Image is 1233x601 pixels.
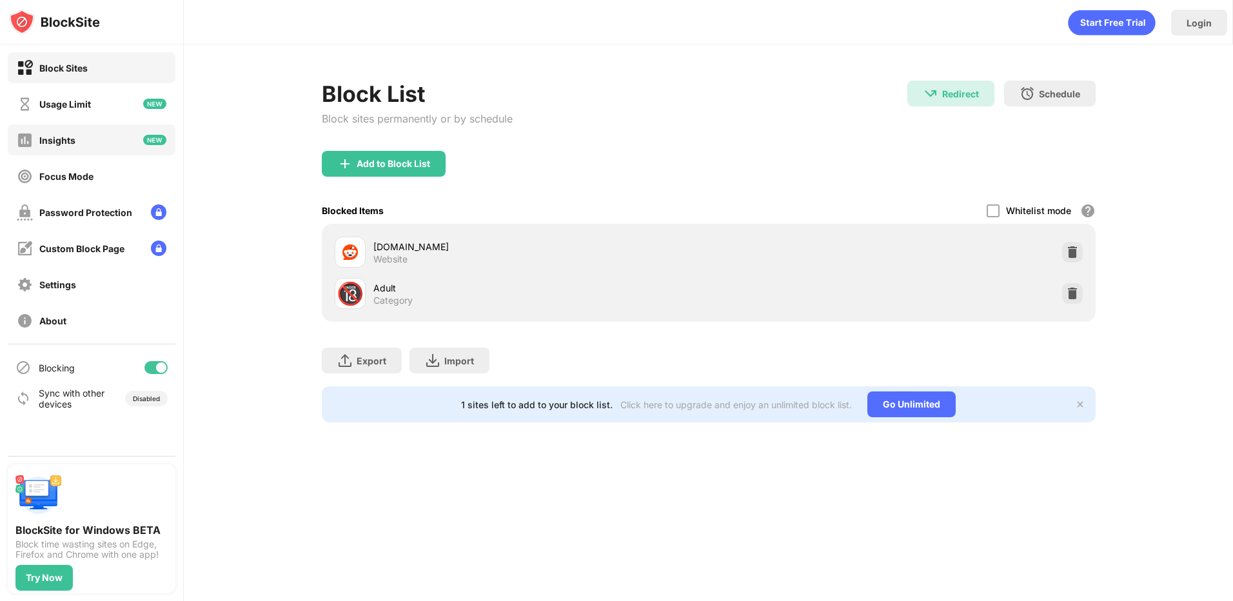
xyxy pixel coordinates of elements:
[17,241,33,257] img: customize-block-page-off.svg
[373,281,709,295] div: Adult
[143,99,166,109] img: new-icon.svg
[39,243,124,254] div: Custom Block Page
[39,388,105,409] div: Sync with other devices
[373,253,408,265] div: Website
[17,277,33,293] img: settings-off.svg
[15,360,31,375] img: blocking-icon.svg
[17,96,33,112] img: time-usage-off.svg
[17,132,33,148] img: insights-off.svg
[15,524,168,537] div: BlockSite for Windows BETA
[15,391,31,406] img: sync-icon.svg
[151,204,166,220] img: lock-menu.svg
[357,355,386,366] div: Export
[1068,10,1156,35] div: animation
[15,539,168,560] div: Block time wasting sites on Edge, Firefox and Chrome with one app!
[1075,399,1085,409] img: x-button.svg
[373,240,709,253] div: [DOMAIN_NAME]
[337,281,364,307] div: 🔞
[39,171,94,182] div: Focus Mode
[17,204,33,221] img: password-protection-off.svg
[39,279,76,290] div: Settings
[143,135,166,145] img: new-icon.svg
[867,391,956,417] div: Go Unlimited
[17,313,33,329] img: about-off.svg
[17,60,33,76] img: block-on.svg
[1039,88,1080,99] div: Schedule
[620,399,852,410] div: Click here to upgrade and enjoy an unlimited block list.
[39,63,88,74] div: Block Sites
[26,573,63,583] div: Try Now
[322,205,384,216] div: Blocked Items
[39,135,75,146] div: Insights
[342,244,358,260] img: favicons
[373,295,413,306] div: Category
[1006,205,1071,216] div: Whitelist mode
[357,159,430,169] div: Add to Block List
[15,472,62,518] img: push-desktop.svg
[461,399,613,410] div: 1 sites left to add to your block list.
[133,395,160,402] div: Disabled
[444,355,474,366] div: Import
[39,99,91,110] div: Usage Limit
[9,9,100,35] img: logo-blocksite.svg
[322,112,513,125] div: Block sites permanently or by schedule
[322,81,513,107] div: Block List
[39,362,75,373] div: Blocking
[39,315,66,326] div: About
[39,207,132,218] div: Password Protection
[942,88,979,99] div: Redirect
[1187,17,1212,28] div: Login
[17,168,33,184] img: focus-off.svg
[151,241,166,256] img: lock-menu.svg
